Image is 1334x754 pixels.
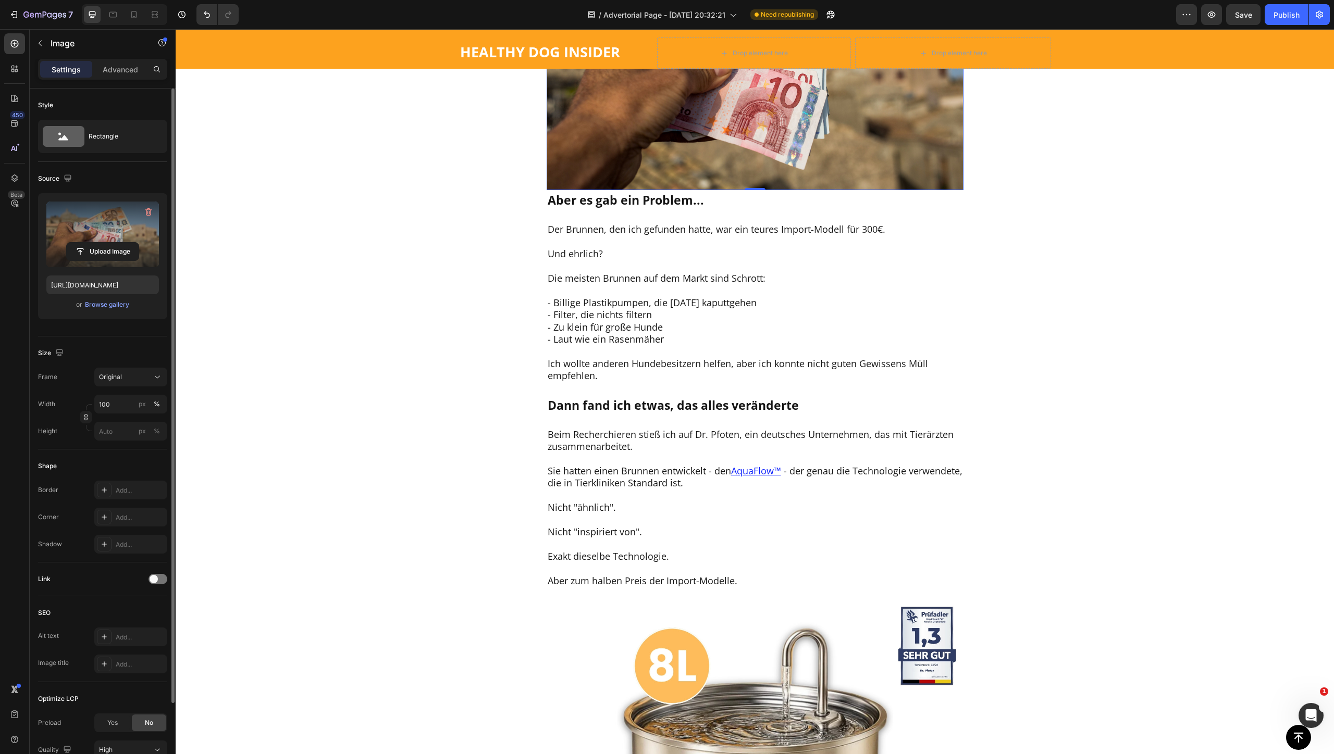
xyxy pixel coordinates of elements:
[372,497,787,509] p: Nicht "inspiriert von".
[151,425,163,437] button: px
[99,746,113,753] span: High
[372,367,787,385] p: Dann fand ich etwas, das alles veränderte
[136,425,149,437] button: %
[154,399,160,409] div: %
[4,4,78,25] button: 7
[89,124,152,148] div: Rectangle
[116,660,165,669] div: Add...
[38,608,51,618] div: SEO
[38,718,61,727] div: Preload
[372,521,787,533] p: Exakt dieselbe Technologie.
[1226,4,1261,25] button: Save
[99,372,122,382] span: Original
[196,4,239,25] div: Undo/Redo
[52,64,81,75] p: Settings
[599,9,601,20] span: /
[94,395,167,413] input: px%
[85,300,129,309] div: Browse gallery
[1299,703,1324,728] iframe: Intercom live chat
[38,512,59,522] div: Corner
[372,436,787,460] p: Sie hatten einen Brunnen entwickelt - den - der genau die Technologie verwendete, die in Tierklin...
[154,426,160,436] div: %
[38,631,59,640] div: Alt text
[8,191,25,199] div: Beta
[76,298,82,311] span: or
[51,37,139,49] p: Image
[66,242,139,261] button: Upload Image
[1320,687,1328,696] span: 1
[372,546,787,558] p: Aber zum halben Preis der Import-Modelle.
[94,422,167,441] input: px%
[1274,9,1300,20] div: Publish
[761,10,814,19] span: Need republishing
[372,219,787,231] p: Und ehrlich?
[38,694,79,703] div: Optimize LCP
[38,100,53,110] div: Style
[116,540,165,549] div: Add...
[38,372,57,382] label: Frame
[145,718,153,727] span: No
[372,243,787,255] p: Die meisten Brunnen auf dem Markt sind Schrott:
[38,346,66,360] div: Size
[38,658,69,668] div: Image title
[372,399,787,424] p: Beim Recherchieren stieß ich auf Dr. Pfoten, ein deutsches Unternehmen, das mit Tierärzten zusamm...
[116,486,165,495] div: Add...
[38,539,62,549] div: Shadow
[38,485,58,495] div: Border
[1265,4,1308,25] button: Publish
[151,398,163,410] button: px
[107,718,118,727] span: Yes
[176,29,1334,754] iframe: To enrich screen reader interactions, please activate Accessibility in Grammarly extension settings
[68,8,73,21] p: 7
[372,472,787,484] p: Nicht "ähnlich".
[372,268,787,317] p: - Billige Plastikpumpen, die [DATE] kaputtgehen - Filter, die nichts filtern - Zu klein für große...
[38,426,57,436] label: Height
[103,64,138,75] p: Advanced
[38,172,74,186] div: Source
[136,398,149,410] button: %
[603,9,725,20] span: Advertorial Page - [DATE] 20:32:21
[139,426,146,436] div: px
[46,275,159,294] input: https://example.com/image.jpg
[555,435,606,448] a: AquaFlow™
[38,461,57,471] div: Shape
[94,368,167,386] button: Original
[372,162,787,180] p: Aber es gab ein Problem...
[139,399,146,409] div: px
[116,513,165,522] div: Add...
[10,111,25,119] div: 450
[116,633,165,642] div: Add...
[1235,10,1252,19] span: Save
[372,194,787,206] p: Der Brunnen, den ich gefunden hatte, war ein teures Import-Modell für 300€.
[38,574,51,584] div: Link
[38,399,55,409] label: Width
[372,329,787,365] p: Ich wollte anderen Hundebesitzern helfen, aber ich konnte nicht guten Gewissens Müll empfehlen.
[84,299,130,310] button: Browse gallery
